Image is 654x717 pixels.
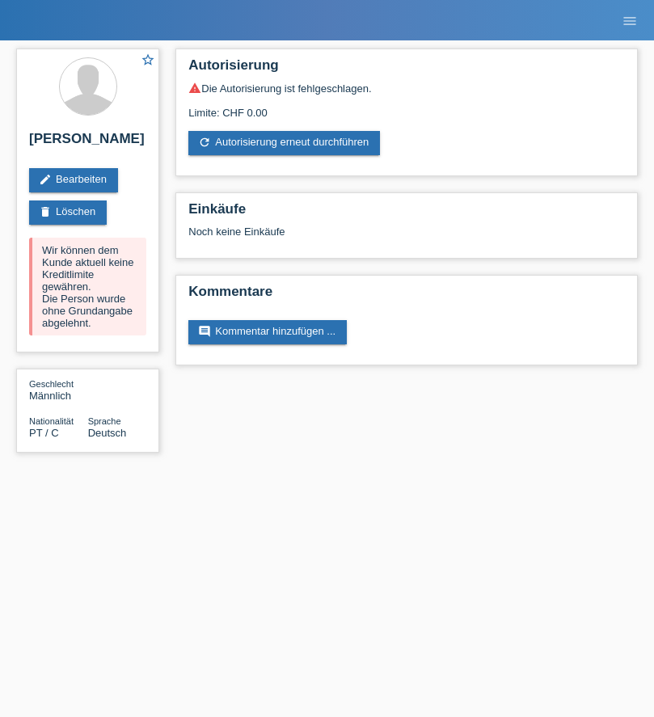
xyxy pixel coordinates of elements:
[188,284,625,308] h2: Kommentare
[29,377,88,402] div: Männlich
[188,82,201,95] i: warning
[88,416,121,426] span: Sprache
[29,427,59,439] span: Portugal / C / 07.05.2001
[141,53,155,70] a: star_border
[39,173,52,186] i: edit
[188,201,625,226] h2: Einkäufe
[188,131,380,155] a: refreshAutorisierung erneut durchführen
[39,205,52,218] i: delete
[29,131,146,155] h2: [PERSON_NAME]
[188,57,625,82] h2: Autorisierung
[29,168,118,192] a: editBearbeiten
[88,427,127,439] span: Deutsch
[29,238,146,335] div: Wir können dem Kunde aktuell keine Kreditlimite gewähren. Die Person wurde ohne Grundangabe abgel...
[188,82,625,95] div: Die Autorisierung ist fehlgeschlagen.
[614,15,646,25] a: menu
[622,13,638,29] i: menu
[188,226,625,250] div: Noch keine Einkäufe
[188,320,347,344] a: commentKommentar hinzufügen ...
[29,200,107,225] a: deleteLöschen
[141,53,155,67] i: star_border
[198,325,211,338] i: comment
[188,95,625,119] div: Limite: CHF 0.00
[198,136,211,149] i: refresh
[29,379,74,389] span: Geschlecht
[29,416,74,426] span: Nationalität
